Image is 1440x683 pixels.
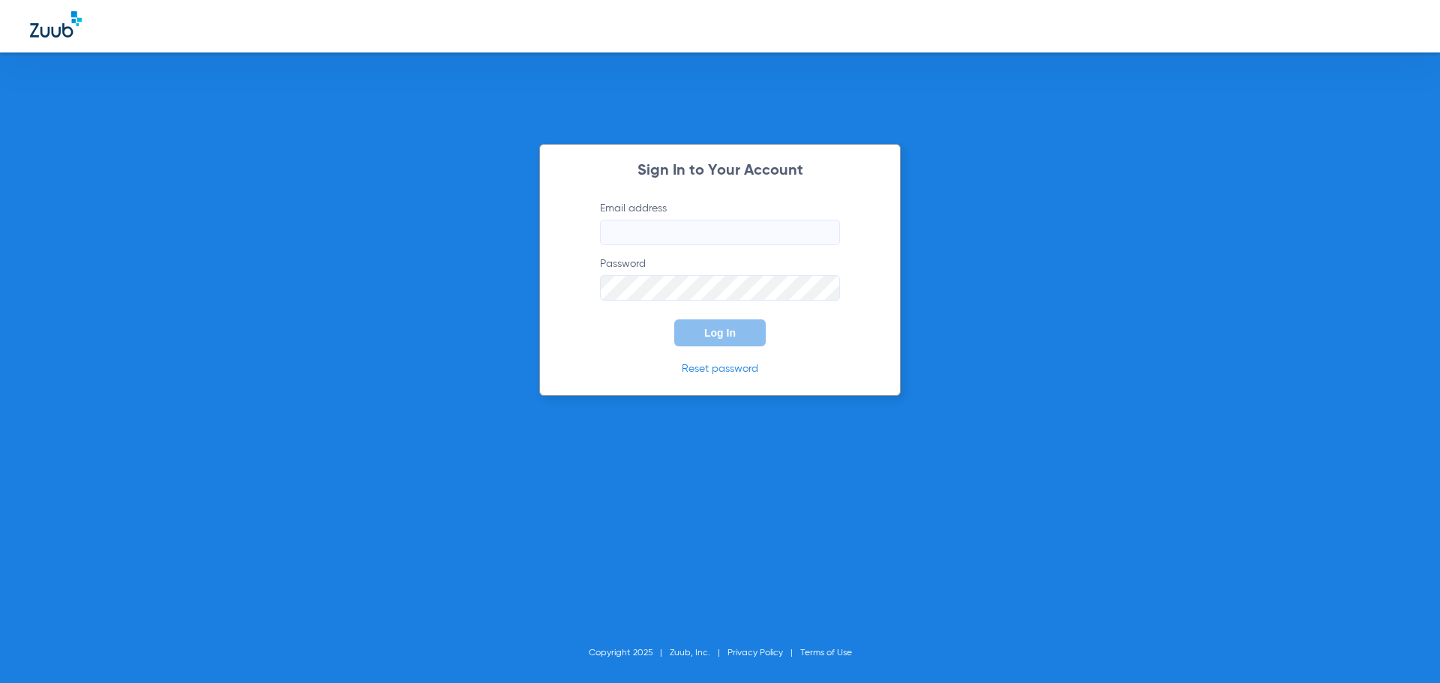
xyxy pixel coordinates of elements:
label: Email address [600,201,840,245]
button: Log In [674,319,766,346]
label: Password [600,256,840,301]
a: Terms of Use [800,649,852,658]
span: Log In [704,327,736,339]
input: Email address [600,220,840,245]
img: Zuub Logo [30,11,82,37]
input: Password [600,275,840,301]
h2: Sign In to Your Account [577,163,862,178]
li: Copyright 2025 [589,646,670,661]
a: Reset password [682,364,758,374]
a: Privacy Policy [727,649,783,658]
li: Zuub, Inc. [670,646,727,661]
